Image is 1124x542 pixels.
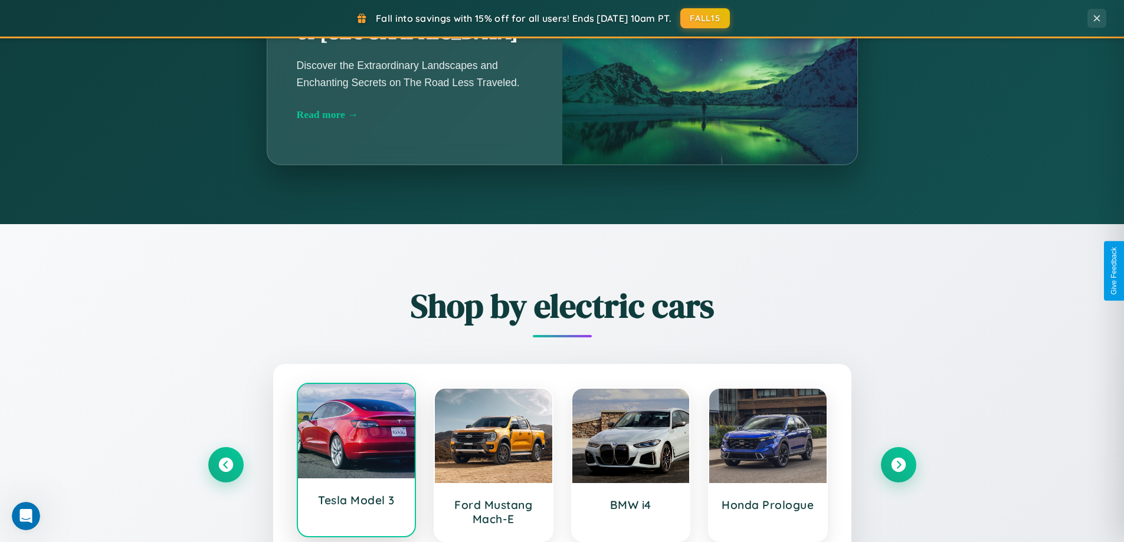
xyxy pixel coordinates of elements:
p: Discover the Extraordinary Landscapes and Enchanting Secrets on The Road Less Traveled. [297,57,533,90]
iframe: Intercom live chat [12,502,40,530]
h3: BMW i4 [584,498,678,512]
h3: Honda Prologue [721,498,815,512]
div: Read more → [297,109,533,121]
h2: Shop by electric cars [208,283,916,329]
h3: Ford Mustang Mach-E [447,498,540,526]
button: FALL15 [680,8,730,28]
span: Fall into savings with 15% off for all users! Ends [DATE] 10am PT. [376,12,671,24]
div: Give Feedback [1110,247,1118,295]
h3: Tesla Model 3 [310,493,404,507]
